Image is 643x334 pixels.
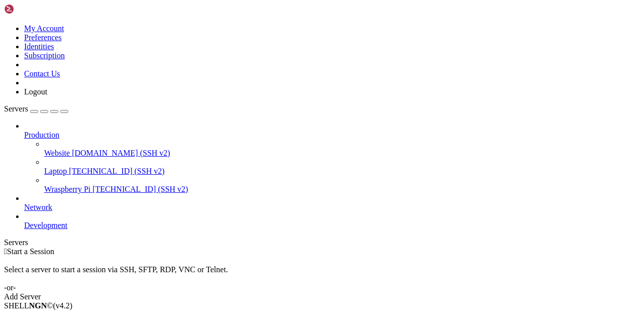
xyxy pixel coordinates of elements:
a: Development [24,221,639,230]
span: Start a Session [7,247,54,256]
a: Subscription [24,51,65,60]
div: Add Server [4,292,639,301]
span: [TECHNICAL_ID] (SSH v2) [69,167,164,175]
span: Development [24,221,67,230]
span: 4.2.0 [53,301,73,310]
a: Contact Us [24,69,60,78]
div: Servers [4,238,639,247]
li: Laptop [TECHNICAL_ID] (SSH v2) [44,158,639,176]
span: Servers [4,104,28,113]
span:  [4,247,7,256]
span: [DOMAIN_NAME] (SSH v2) [72,149,170,157]
li: Network [24,194,639,212]
a: Preferences [24,33,62,42]
a: Website [DOMAIN_NAME] (SSH v2) [44,149,639,158]
a: Logout [24,87,47,96]
span: Laptop [44,167,67,175]
span: Website [44,149,70,157]
div: Select a server to start a session via SSH, SFTP, RDP, VNC or Telnet. -or- [4,256,639,292]
span: Production [24,131,59,139]
img: Shellngn [4,4,62,14]
span: Network [24,203,52,211]
span: SHELL © [4,301,72,310]
span: Wraspberry Pi [44,185,90,193]
a: Servers [4,104,68,113]
a: Laptop [TECHNICAL_ID] (SSH v2) [44,167,639,176]
span: [TECHNICAL_ID] (SSH v2) [92,185,188,193]
a: Network [24,203,639,212]
a: Production [24,131,639,140]
li: Production [24,122,639,194]
li: Website [DOMAIN_NAME] (SSH v2) [44,140,639,158]
b: NGN [29,301,47,310]
a: My Account [24,24,64,33]
li: Development [24,212,639,230]
li: Wraspberry Pi [TECHNICAL_ID] (SSH v2) [44,176,639,194]
a: Identities [24,42,54,51]
a: Wraspberry Pi [TECHNICAL_ID] (SSH v2) [44,185,639,194]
